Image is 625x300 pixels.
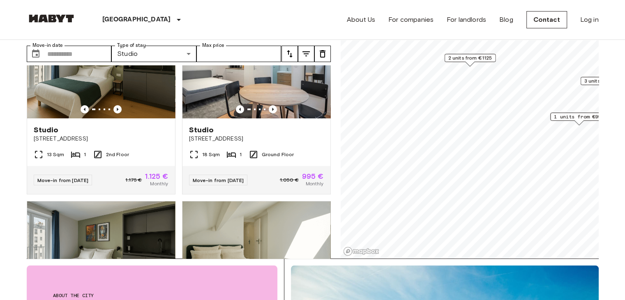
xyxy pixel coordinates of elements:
div: Map marker [550,113,608,125]
a: Blog [499,15,513,25]
font: Move-in from [DATE] [37,177,89,183]
button: Previous image [81,105,89,113]
p: [GEOGRAPHIC_DATA] [102,15,171,25]
div: Map marker [444,54,496,67]
font: Ground Floor [262,151,294,157]
font: 1.125 € [145,172,168,181]
span: About the city [53,292,251,299]
a: Log in [580,15,599,25]
font: 1.175 € [125,177,142,183]
button: Choose date [28,46,44,62]
font: Studio [189,125,214,134]
font: [STREET_ADDRESS] [189,135,243,142]
a: Marketing picture of unit FR-18-004-002-01Previous imagePrevious imageStudio[STREET_ADDRESS]18 Sq... [182,19,331,194]
a: Contact [526,11,567,28]
button: Previous image [113,105,122,113]
a: For landlords [447,15,486,25]
button: Previous image [269,105,277,113]
img: Marketing picture of unit FR-18-009-010-001 [27,20,175,118]
img: Marketing picture of unit FR-18-009-003-001 [27,201,175,300]
font: 1 [84,151,86,157]
font: 995 € [302,172,324,181]
font: [STREET_ADDRESS] [34,135,88,142]
font: 2 units from €1125 [448,55,492,61]
font: Studio [34,125,59,134]
font: Sqm [209,151,220,157]
a: Marketing picture of unit FR-18-009-010-001Previous imagePrevious imageStudio[STREET_ADDRESS]13 S... [27,19,175,194]
font: 2nd Floor [106,151,129,157]
font: 1.050 € [280,177,299,183]
button: tune [298,46,314,62]
img: Marketing picture of unit FR-18-010-019-001 [182,201,330,300]
font: About Us [347,16,375,23]
a: Mapbox logo [343,247,379,256]
font: Move-in from [DATE] [193,177,244,183]
img: Habit [27,14,76,23]
label: Type of stay [117,42,146,49]
font: Contact [533,16,560,23]
button: Previous image [236,105,244,113]
button: tune [314,46,331,62]
span: 1 units from €995 [554,113,604,120]
img: Marketing picture of unit FR-18-004-002-01 [182,20,330,118]
font: Monthly [150,180,168,187]
font: Studio [117,50,138,58]
font: 18 [202,151,208,157]
font: For companies [388,16,434,23]
font: 1 [240,151,242,157]
font: For landlords [447,16,486,23]
label: Max price [202,42,224,49]
font: Sqm [53,151,64,157]
button: tune [281,46,298,62]
a: About Us [347,15,375,25]
font: Monthly [305,180,323,187]
label: Move-in date [32,42,63,49]
font: 13 [47,151,52,157]
a: For companies [388,15,434,25]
